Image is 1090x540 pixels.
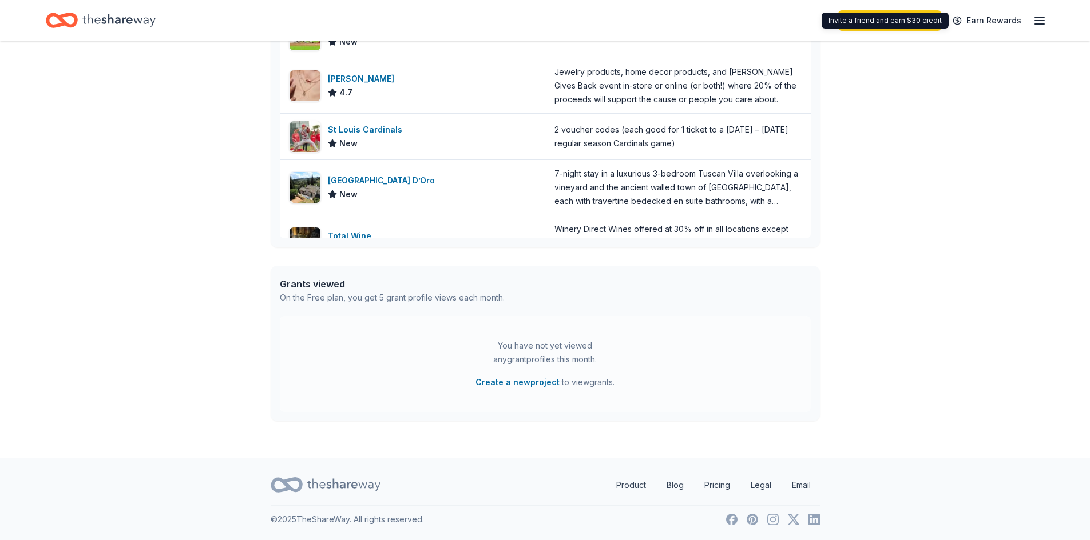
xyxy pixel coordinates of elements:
a: Upgrade your plan [838,10,941,31]
div: 7-night stay in a luxurious 3-bedroom Tuscan Villa overlooking a vineyard and the ancient walled ... [554,167,802,208]
div: Winery Direct Wines offered at 30% off in all locations except [GEOGRAPHIC_DATA], [GEOGRAPHIC_DAT... [554,222,802,263]
div: Total Wine [328,229,376,243]
div: Jewelry products, home decor products, and [PERSON_NAME] Gives Back event in-store or online (or ... [554,65,802,106]
img: Image for St Louis Cardinals [290,121,320,152]
div: [PERSON_NAME] [328,72,399,86]
span: New [339,187,358,201]
div: 2 voucher codes (each good for 1 ticket to a [DATE] – [DATE] regular season Cardinals game) [554,123,802,150]
img: Image for Villa Sogni D’Oro [290,172,320,203]
div: St Louis Cardinals [328,123,407,137]
a: Home [46,7,156,34]
a: Pricing [695,474,739,497]
a: Earn Rewards [946,10,1028,31]
p: © 2025 TheShareWay. All rights reserved. [271,513,424,526]
span: New [339,137,358,150]
div: On the Free plan, you get 5 grant profile views each month. [280,291,505,305]
div: Grants viewed [280,277,505,291]
img: Image for Total Wine [290,227,320,258]
nav: quick links [607,474,820,497]
div: Invite a friend and earn $30 credit [822,13,949,29]
a: Email [783,474,820,497]
div: You have not yet viewed any grant profiles this month. [474,339,617,366]
span: to view grants . [475,375,615,389]
button: Create a newproject [475,375,560,389]
a: Legal [742,474,780,497]
span: New [339,35,358,49]
a: Blog [657,474,693,497]
span: 4.7 [339,86,352,99]
img: Image for Kendra Scott [290,70,320,101]
div: [GEOGRAPHIC_DATA] D’Oro [328,174,439,187]
a: Product [607,474,655,497]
